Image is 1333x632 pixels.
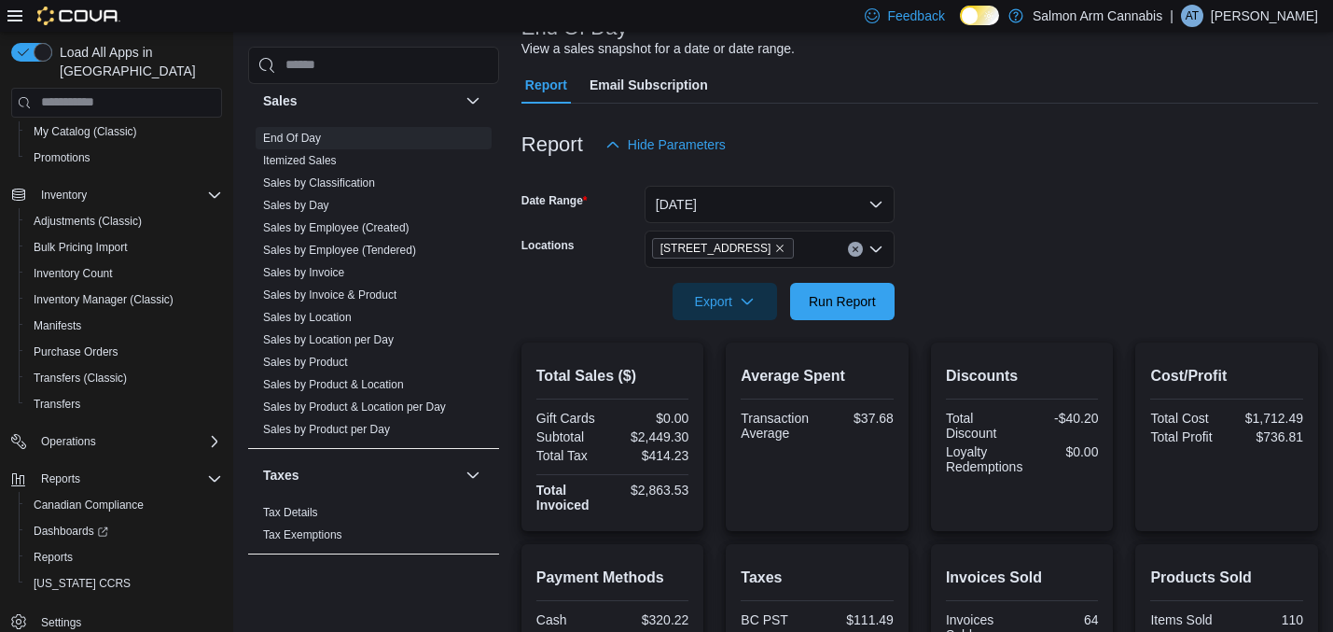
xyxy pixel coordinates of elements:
[263,176,375,190] span: Sales by Classification
[34,318,81,333] span: Manifests
[26,572,222,595] span: Washington CCRS
[536,365,689,387] h2: Total Sales ($)
[19,208,229,234] button: Adjustments (Classic)
[26,315,222,337] span: Manifests
[263,311,352,324] a: Sales by Location
[26,288,181,311] a: Inventory Manager (Classic)
[19,313,229,339] button: Manifests
[19,391,229,417] button: Transfers
[26,393,222,415] span: Transfers
[34,214,142,229] span: Adjustments (Classic)
[263,266,344,279] a: Sales by Invoice
[1150,429,1223,444] div: Total Profit
[684,283,766,320] span: Export
[26,236,222,259] span: Bulk Pricing Import
[263,356,348,369] a: Sales by Product
[628,135,726,154] span: Hide Parameters
[19,339,229,365] button: Purchase Orders
[946,444,1023,474] div: Loyalty Redemptions
[263,377,404,392] span: Sales by Product & Location
[34,498,144,513] span: Canadian Compliance
[536,429,609,444] div: Subtotal
[1150,567,1303,589] h2: Products Sold
[887,7,944,25] span: Feedback
[263,199,329,212] a: Sales by Day
[34,150,90,165] span: Promotions
[848,242,863,257] button: Clear input
[34,550,73,565] span: Reports
[946,365,1099,387] h2: Discounts
[263,506,318,519] a: Tax Details
[263,131,321,146] span: End Of Day
[4,182,229,208] button: Inventory
[248,127,499,448] div: Sales
[263,310,352,325] span: Sales by Location
[617,411,689,426] div: $0.00
[263,265,344,280] span: Sales by Invoice
[741,411,813,441] div: Transaction Average
[26,210,149,232] a: Adjustments (Classic)
[263,153,337,168] span: Itemized Sales
[26,262,222,285] span: Inventory Count
[19,145,229,171] button: Promotions
[263,333,394,346] a: Sales by Location per Day
[617,448,689,463] div: $414.23
[536,567,689,589] h2: Payment Methods
[34,371,127,386] span: Transfers (Classic)
[263,132,321,145] a: End Of Day
[1181,5,1203,27] div: Amanda Toms
[263,505,318,520] span: Tax Details
[960,25,961,26] span: Dark Mode
[263,527,342,542] span: Tax Exemptions
[617,429,689,444] div: $2,449.30
[263,466,299,485] h3: Taxes
[34,468,88,490] button: Reports
[26,546,80,569] a: Reports
[536,483,590,513] strong: Total Invoiced
[26,210,222,232] span: Adjustments (Classic)
[19,570,229,597] button: [US_STATE] CCRS
[34,576,131,591] span: [US_STATE] CCRS
[263,332,394,347] span: Sales by Location per Day
[1030,444,1098,459] div: $0.00
[248,501,499,554] div: Taxes
[521,238,575,253] label: Locations
[26,520,116,542] a: Dashboards
[521,133,583,156] h3: Report
[26,367,134,389] a: Transfers (Classic)
[821,411,894,426] div: $37.68
[1150,612,1223,627] div: Items Sold
[26,494,222,516] span: Canadian Compliance
[1186,5,1199,27] span: AT
[263,400,446,414] a: Sales by Product & Location per Day
[263,176,375,190] a: Sales by Classification
[34,344,118,359] span: Purchase Orders
[462,464,484,486] button: Taxes
[37,7,120,25] img: Cova
[868,242,883,257] button: Open list of options
[26,147,98,169] a: Promotions
[19,492,229,518] button: Canadian Compliance
[41,188,87,203] span: Inventory
[19,234,229,260] button: Bulk Pricing Import
[536,411,609,426] div: Gift Cards
[598,126,733,163] button: Hide Parameters
[41,434,96,449] span: Operations
[1230,612,1303,627] div: 110
[1150,365,1303,387] h2: Cost/Profit
[263,355,348,370] span: Sales by Product
[34,124,137,139] span: My Catalog (Classic)
[774,243,785,254] button: Remove 81B Shuswap St NW from selection in this group
[263,220,410,235] span: Sales by Employee (Created)
[34,430,104,453] button: Operations
[263,91,298,110] h3: Sales
[263,423,390,436] a: Sales by Product per Day
[34,184,222,206] span: Inventory
[1170,5,1173,27] p: |
[673,283,777,320] button: Export
[34,292,174,307] span: Inventory Manager (Classic)
[34,184,94,206] button: Inventory
[34,397,80,412] span: Transfers
[521,193,588,208] label: Date Range
[1026,411,1099,426] div: -$40.20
